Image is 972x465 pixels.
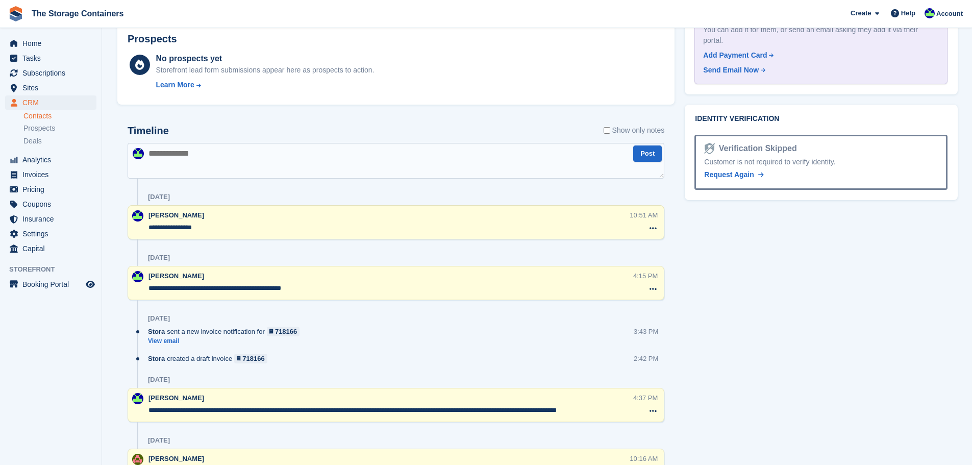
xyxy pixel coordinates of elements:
[634,354,658,363] div: 2:42 PM
[5,95,96,110] a: menu
[148,354,272,363] div: created a draft invoice
[148,193,170,201] div: [DATE]
[148,436,170,445] div: [DATE]
[703,50,935,61] a: Add Payment Card
[148,394,204,402] span: [PERSON_NAME]
[604,125,610,136] input: Show only notes
[156,80,374,90] a: Learn More
[5,66,96,80] a: menu
[630,210,658,220] div: 10:51 AM
[704,143,714,154] img: Identity Verification Ready
[148,337,305,346] a: View email
[22,95,84,110] span: CRM
[148,354,165,363] span: Stora
[703,50,767,61] div: Add Payment Card
[22,66,84,80] span: Subscriptions
[148,327,165,336] span: Stora
[148,376,170,384] div: [DATE]
[704,170,754,179] span: Request Again
[156,80,194,90] div: Learn More
[704,169,763,180] a: Request Again
[5,182,96,197] a: menu
[148,272,204,280] span: [PERSON_NAME]
[22,227,84,241] span: Settings
[22,182,84,197] span: Pricing
[5,277,96,291] a: menu
[128,33,177,45] h2: Prospects
[22,241,84,256] span: Capital
[695,115,948,123] h2: Identity verification
[5,227,96,241] a: menu
[23,136,42,146] span: Deals
[22,167,84,182] span: Invoices
[23,111,96,121] a: Contacts
[851,8,871,18] span: Create
[5,51,96,65] a: menu
[128,125,169,137] h2: Timeline
[22,51,84,65] span: Tasks
[5,81,96,95] a: menu
[132,210,143,222] img: Stacy Williams
[234,354,267,363] a: 718166
[5,153,96,167] a: menu
[703,65,759,76] div: Send Email Now
[5,36,96,51] a: menu
[703,25,939,46] div: You can add it for them, or send an email asking they add it via their portal.
[22,212,84,226] span: Insurance
[9,264,102,275] span: Storefront
[633,271,658,281] div: 4:15 PM
[633,393,658,403] div: 4:37 PM
[23,124,55,133] span: Prospects
[275,327,297,336] div: 718166
[715,142,797,155] div: Verification Skipped
[148,211,204,219] span: [PERSON_NAME]
[630,454,658,463] div: 10:16 AM
[156,53,374,65] div: No prospects yet
[5,197,96,211] a: menu
[8,6,23,21] img: stora-icon-8386f47178a22dfd0bd8f6a31ec36ba5ce8667c1dd55bd0f319d3a0aa187defe.svg
[634,327,658,336] div: 3:43 PM
[901,8,915,18] span: Help
[242,354,264,363] div: 718166
[267,327,300,336] a: 718166
[84,278,96,290] a: Preview store
[633,145,662,162] button: Post
[133,148,144,159] img: Stacy Williams
[156,65,374,76] div: Storefront lead form submissions appear here as prospects to action.
[704,157,938,167] div: Customer is not required to verify identity.
[23,123,96,134] a: Prospects
[5,241,96,256] a: menu
[148,327,305,336] div: sent a new invoice notification for
[132,393,143,404] img: Stacy Williams
[22,153,84,167] span: Analytics
[148,314,170,323] div: [DATE]
[23,136,96,146] a: Deals
[936,9,963,19] span: Account
[22,277,84,291] span: Booking Portal
[148,254,170,262] div: [DATE]
[604,125,665,136] label: Show only notes
[148,455,204,462] span: [PERSON_NAME]
[132,454,143,465] img: Kirsty Simpson
[132,271,143,282] img: Stacy Williams
[22,197,84,211] span: Coupons
[5,167,96,182] a: menu
[22,36,84,51] span: Home
[28,5,128,22] a: The Storage Containers
[5,212,96,226] a: menu
[925,8,935,18] img: Stacy Williams
[22,81,84,95] span: Sites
